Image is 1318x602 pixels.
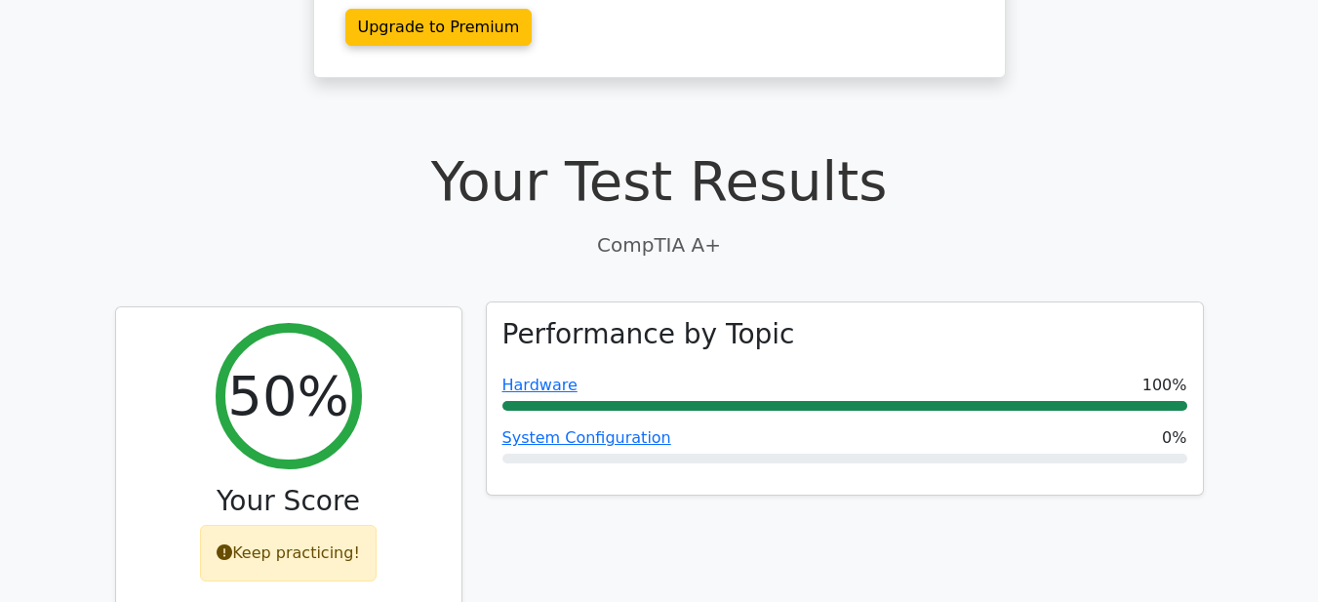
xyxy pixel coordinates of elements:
span: 0% [1162,426,1186,450]
a: Hardware [502,376,578,394]
h1: Your Test Results [115,148,1204,214]
h3: Your Score [132,485,446,518]
a: Upgrade to Premium [345,9,533,46]
p: CompTIA A+ [115,230,1204,260]
div: Keep practicing! [200,525,377,582]
span: 100% [1142,374,1187,397]
h2: 50% [227,363,348,428]
h3: Performance by Topic [502,318,795,351]
a: System Configuration [502,428,671,447]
